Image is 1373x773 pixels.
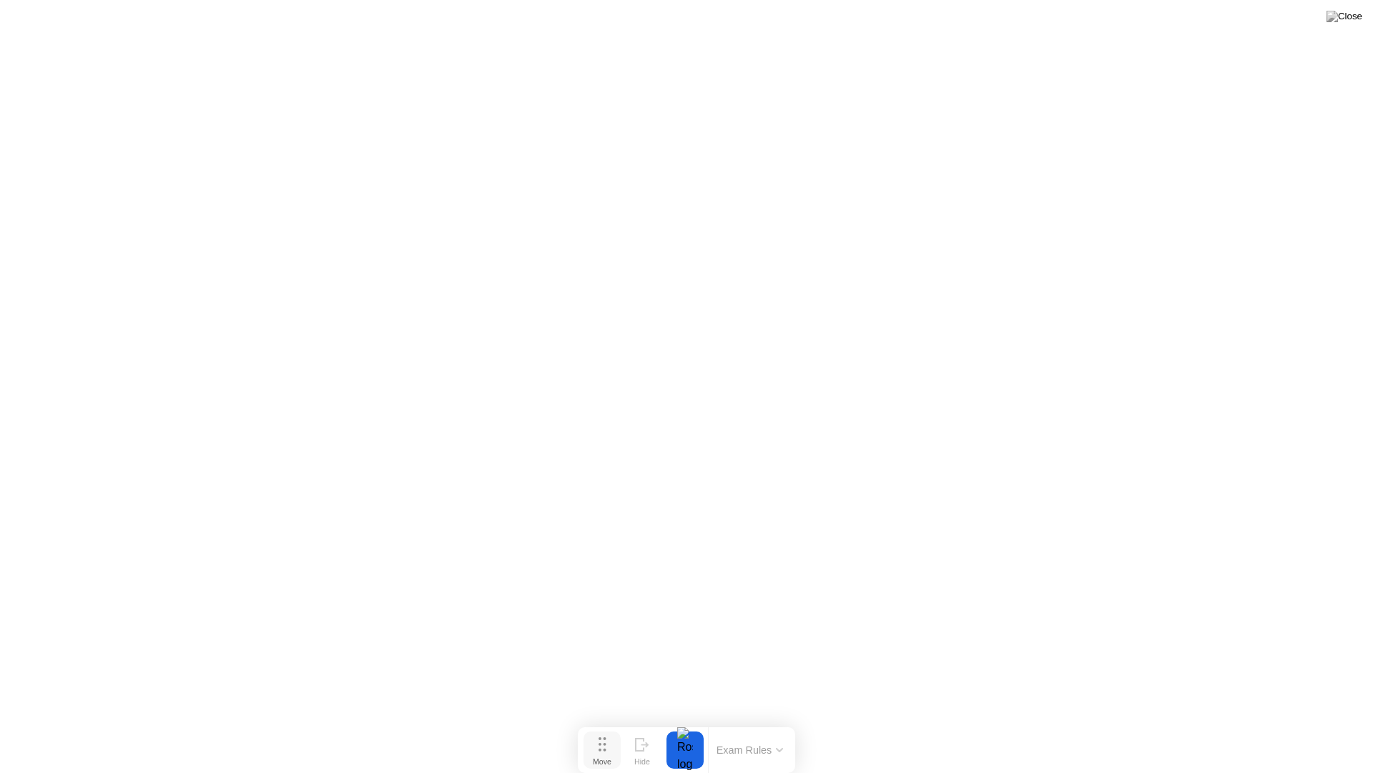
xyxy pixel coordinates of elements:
button: Move [584,731,621,769]
div: Hide [634,757,650,766]
button: Hide [624,731,661,769]
div: Move [593,757,611,766]
button: Exam Rules [712,744,788,757]
img: Close [1327,11,1362,22]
